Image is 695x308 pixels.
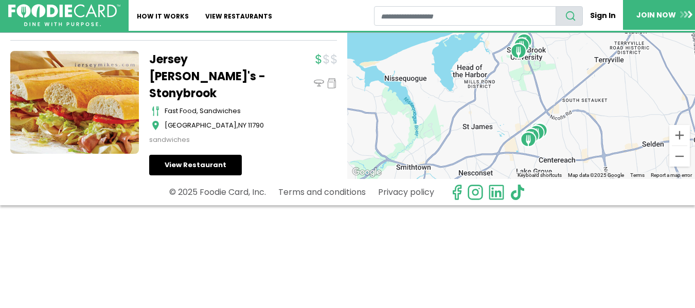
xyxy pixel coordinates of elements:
[165,120,278,131] div: ,
[523,128,540,144] div: Burgerology - Stony Brook
[510,43,527,59] div: Jersey Mike's - Stonybrook
[556,6,583,26] button: search
[568,172,624,178] span: Map data ©2025 Google
[669,125,690,146] button: Zoom in
[449,184,465,201] svg: check us out on facebook
[165,106,278,116] div: fast food, sandwiches
[488,184,505,201] img: linkedin.svg
[530,121,547,138] div: Tao's Bakery & Dim Sum
[651,172,692,178] a: Report a map error
[152,120,159,131] img: map_icon.svg
[152,106,159,116] img: cutlery_icon.svg
[531,122,548,139] div: Supreme Salads
[149,135,278,145] div: sandwiches
[518,172,562,179] button: Keyboard shortcuts
[248,120,264,130] span: 11790
[528,124,545,141] div: Cake Fairyland
[8,4,120,27] img: FoodieCard; Eat, Drink, Save, Donate
[149,51,278,102] a: Jersey [PERSON_NAME]'s - Stonybrook
[669,146,690,167] button: Zoom out
[314,78,324,88] img: dinein_icon.svg
[165,120,237,130] span: [GEOGRAPHIC_DATA]
[374,6,556,26] input: restaurant search
[149,155,242,175] a: View Restaurant
[350,166,384,179] img: Google
[513,37,530,53] div: Exotic Bowls - Stony Brook
[378,183,434,201] a: Privacy policy
[327,78,337,88] img: pickup_icon.svg
[278,183,366,201] a: Terms and conditions
[520,131,537,148] div: Strathmore Bagels of Stony Brook
[583,6,623,25] a: Sign In
[350,166,384,179] a: Open this area in Google Maps (opens a new window)
[630,172,645,178] a: Terms
[509,184,526,201] img: tiktok.svg
[238,120,246,130] span: NY
[169,183,266,201] p: © 2025 Foodie Card, Inc.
